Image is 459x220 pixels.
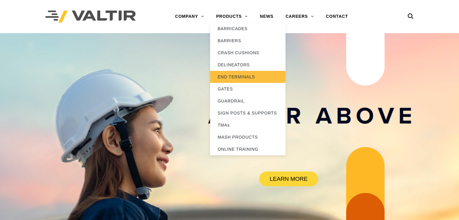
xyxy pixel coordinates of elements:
a: BARRIERS [210,35,285,47]
a: END TERMINALS [210,71,285,83]
a: PRODUCTS [210,11,254,23]
img: Valtir [45,11,136,23]
a: LEARN MORE [259,171,318,186]
a: MASH PRODUCTS [210,131,285,143]
a: CAREERS [279,11,320,23]
a: TMAs [210,119,285,131]
a: CRASH CUSHIONS [210,47,285,59]
a: BARRICADES [210,23,285,35]
a: COMPANY [169,11,210,23]
a: NEWS [254,11,279,23]
a: GATES [210,83,285,95]
a: CONTACT [320,11,354,23]
a: DELINEATORS [210,59,285,71]
a: ONLINE TRAINING [210,143,285,155]
a: GUARDRAIL [210,95,285,107]
a: SIGN POSTS & SUPPORTS [210,107,285,119]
